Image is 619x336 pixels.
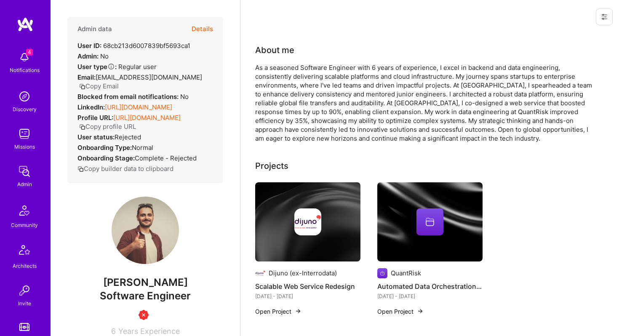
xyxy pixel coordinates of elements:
[16,49,33,66] img: bell
[269,269,337,277] div: Dijuno (ex-Interrodata)
[77,103,105,111] strong: LinkedIn:
[377,307,424,316] button: Open Project
[294,208,321,235] img: Company logo
[19,323,29,331] img: tokens
[77,166,84,172] i: icon Copy
[113,114,181,122] a: [URL][DOMAIN_NAME]
[77,92,189,101] div: No
[16,88,33,105] img: discovery
[118,327,180,336] span: Years Experience
[10,66,40,75] div: Notifications
[377,281,483,292] h4: Automated Data Orchestration for Financial Markets
[17,17,34,32] img: logo
[105,103,172,111] a: [URL][DOMAIN_NAME]
[255,292,360,301] div: [DATE] - [DATE]
[377,292,483,301] div: [DATE] - [DATE]
[135,154,197,162] span: Complete - Rejected
[11,221,38,229] div: Community
[255,63,592,143] div: As a seasoned Software Engineer with 6 years of experience, I excel in backend and data engineeri...
[115,133,141,141] span: Rejected
[255,307,301,316] button: Open Project
[77,52,109,61] div: No
[255,281,360,292] h4: Scalable Web Service Redesign
[255,182,360,261] img: cover
[13,105,37,114] div: Discovery
[14,241,35,261] img: Architects
[18,299,31,308] div: Invite
[14,200,35,221] img: Community
[77,42,101,50] strong: User ID:
[391,269,421,277] div: QuantRisk
[255,268,265,278] img: Company logo
[77,52,99,60] strong: Admin:
[417,308,424,315] img: arrow-right
[295,308,301,315] img: arrow-right
[77,63,117,71] strong: User type :
[139,310,149,320] img: Unqualified
[79,83,85,90] i: icon Copy
[77,144,132,152] strong: Onboarding Type:
[377,182,483,261] img: cover
[13,261,37,270] div: Architects
[17,180,32,189] div: Admin
[77,62,157,71] div: Regular user
[77,114,113,122] strong: Profile URL:
[255,160,288,172] div: Projects
[77,41,190,50] div: 68cb213d6007839bf5693ca1
[96,73,202,81] span: [EMAIL_ADDRESS][DOMAIN_NAME]
[77,93,180,101] strong: Blocked from email notifications:
[16,163,33,180] img: admin teamwork
[67,276,223,289] span: [PERSON_NAME]
[77,164,173,173] button: Copy builder data to clipboard
[79,124,85,130] i: icon Copy
[14,142,35,151] div: Missions
[377,268,387,278] img: Company logo
[77,133,115,141] strong: User status:
[79,122,136,131] button: Copy profile URL
[192,17,213,41] button: Details
[111,327,116,336] span: 6
[107,63,115,70] i: Help
[79,82,119,91] button: Copy Email
[16,125,33,142] img: teamwork
[26,49,33,56] span: 4
[112,197,179,264] img: User Avatar
[16,282,33,299] img: Invite
[132,144,153,152] span: normal
[100,290,191,302] span: Software Engineer
[77,154,135,162] strong: Onboarding Stage:
[77,73,96,81] strong: Email:
[77,25,112,33] h4: Admin data
[255,44,294,56] div: About me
